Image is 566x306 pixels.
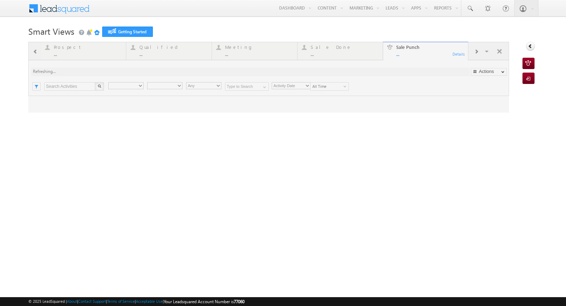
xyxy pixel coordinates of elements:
span: © 2025 LeadSquared | | | | | [28,298,244,305]
a: Terms of Service [107,299,135,304]
a: Acceptable Use [136,299,163,304]
span: Smart Views [28,25,74,37]
a: Contact Support [78,299,106,304]
a: About [67,299,77,304]
a: Getting Started [102,27,153,37]
span: 77060 [234,299,244,304]
span: Your Leadsquared Account Number is [164,299,244,304]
